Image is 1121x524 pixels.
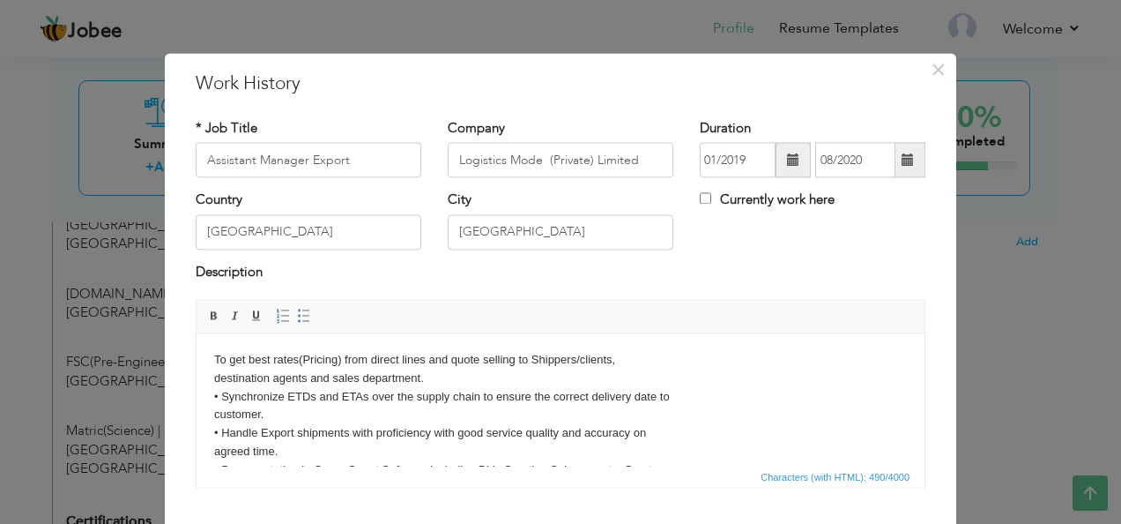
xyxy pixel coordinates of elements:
a: Italic [226,307,245,326]
a: Bold [204,307,224,326]
label: Currently work here [700,191,835,210]
a: Insert/Remove Numbered List [273,307,293,326]
span: Characters (with HTML): 490/4000 [757,470,913,486]
label: Description [196,263,263,281]
a: Underline [247,307,266,326]
h3: Work History [196,71,925,97]
label: Company [448,119,505,138]
input: Currently work here [700,193,711,205]
a: Insert/Remove Bulleted List [294,307,314,326]
span: × [931,54,946,86]
button: Close [924,56,952,84]
label: * Job Title [196,119,257,138]
iframe: Rich Text Editor, workEditor [197,334,924,467]
input: From [700,143,776,178]
input: Present [815,143,895,178]
body: To get best rates(Pricing) from direct lines and quote selling to Shippers/clients, destination a... [18,18,710,164]
div: Statistics [757,470,915,486]
label: City [448,191,471,210]
label: Duration [700,119,751,138]
label: Country [196,191,242,210]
